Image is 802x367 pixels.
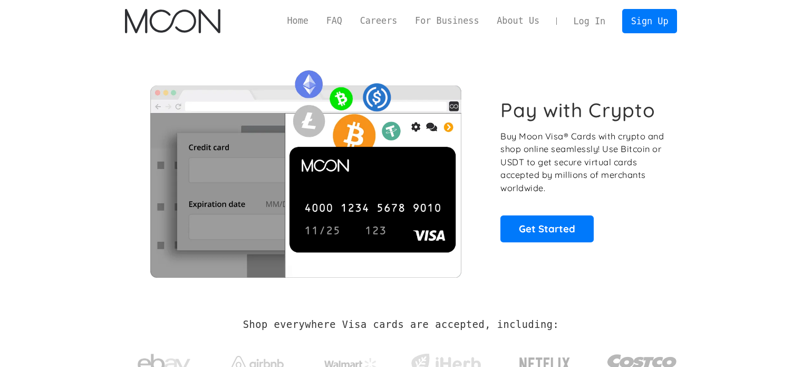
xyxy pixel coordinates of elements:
img: Moon Cards let you spend your crypto anywhere Visa is accepted. [125,63,486,277]
a: Log In [565,10,614,33]
h2: Shop everywhere Visa cards are accepted, including: [243,319,559,331]
a: Sign Up [622,9,677,33]
a: home [125,9,220,33]
p: Buy Moon Visa® Cards with crypto and shop online seamlessly! Use Bitcoin or USDT to get secure vi... [500,130,665,195]
a: About Us [488,14,548,27]
img: Moon Logo [125,9,220,33]
h1: Pay with Crypto [500,98,655,122]
a: Home [278,14,317,27]
a: Careers [351,14,406,27]
a: FAQ [317,14,351,27]
a: For Business [406,14,488,27]
a: Get Started [500,215,594,242]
